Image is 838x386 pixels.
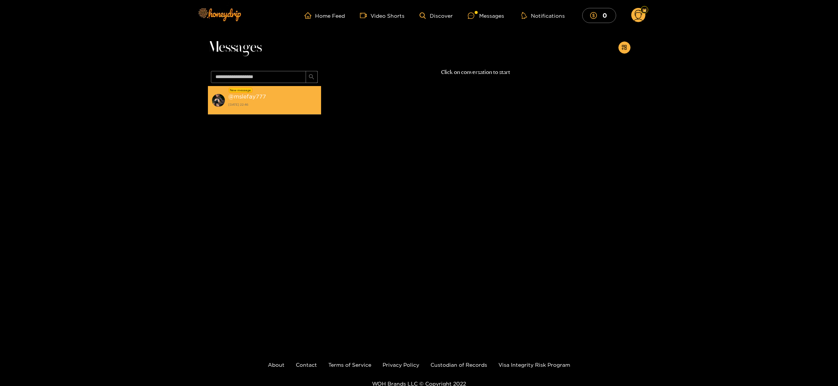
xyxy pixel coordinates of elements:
p: Click on conversation to start [321,68,630,77]
span: home [304,12,315,19]
a: Video Shorts [360,12,404,19]
span: Messages [208,38,262,57]
span: search [309,74,314,80]
mark: 0 [601,11,608,19]
span: dollar [590,12,601,19]
strong: @ mslefay777 [228,93,266,100]
a: Discover [420,12,452,19]
button: 0 [582,8,616,23]
button: appstore-add [618,42,630,54]
img: Fan Level [642,8,647,12]
span: video-camera [360,12,371,19]
a: Custodian of Records [431,362,487,368]
a: Home Feed [304,12,345,19]
a: Privacy Policy [383,362,419,368]
button: Notifications [519,12,567,19]
a: Visa Integrity Risk Program [498,362,570,368]
div: Messages [468,11,504,20]
img: conversation [212,94,225,107]
a: Terms of Service [328,362,371,368]
a: Contact [296,362,317,368]
span: appstore-add [621,45,627,51]
strong: [DATE] 22:46 [228,101,317,108]
div: New message [229,88,252,93]
button: search [306,71,318,83]
a: About [268,362,284,368]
